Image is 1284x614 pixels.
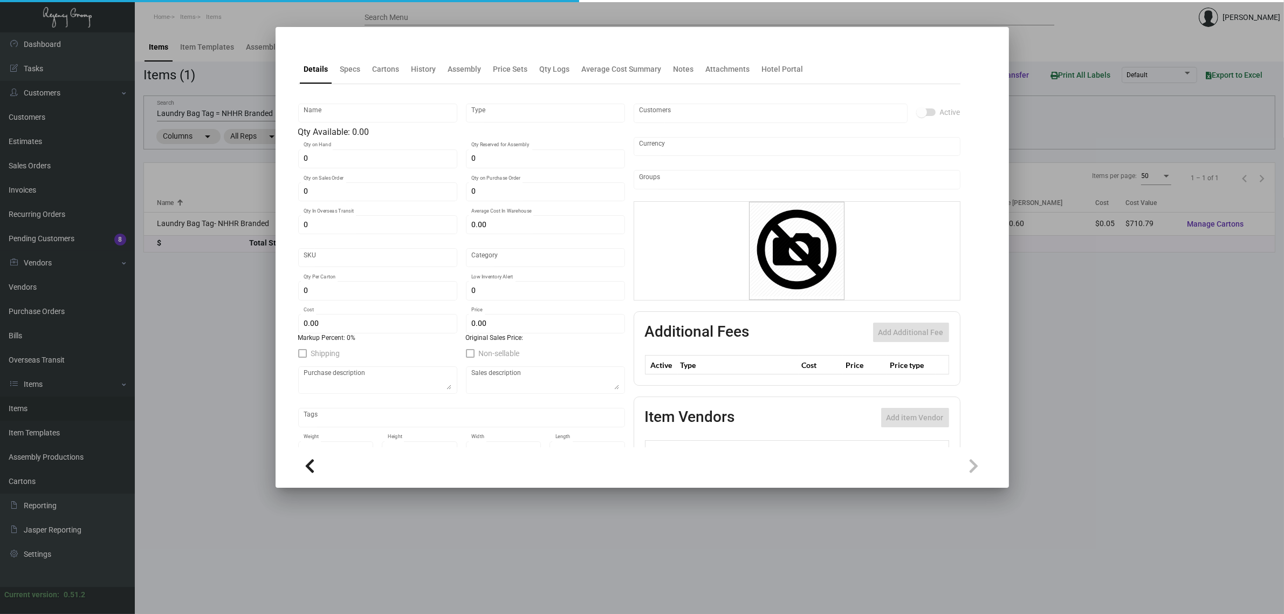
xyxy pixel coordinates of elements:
[887,356,936,374] th: Price type
[706,64,750,75] div: Attachments
[340,64,361,75] div: Specs
[645,356,678,374] th: Active
[762,64,804,75] div: Hotel Portal
[674,64,694,75] div: Notes
[582,64,662,75] div: Average Cost Summary
[4,589,59,601] div: Current version:
[645,408,735,427] h2: Item Vendors
[887,413,944,422] span: Add item Vendor
[940,106,960,119] span: Active
[645,441,691,460] th: Preffered
[373,64,400,75] div: Cartons
[64,589,85,601] div: 0.51.2
[639,175,955,184] input: Add new..
[304,64,328,75] div: Details
[540,64,570,75] div: Qty Logs
[493,64,528,75] div: Price Sets
[678,356,799,374] th: Type
[843,356,887,374] th: Price
[881,408,949,427] button: Add item Vendor
[856,441,949,460] th: SKU
[411,64,436,75] div: History
[799,356,843,374] th: Cost
[298,126,625,139] div: Qty Available: 0.00
[448,64,482,75] div: Assembly
[645,323,750,342] h2: Additional Fees
[479,347,520,360] span: Non-sellable
[311,347,340,360] span: Shipping
[878,328,944,337] span: Add Additional Fee
[639,109,902,118] input: Add new..
[873,323,949,342] button: Add Additional Fee
[691,441,856,460] th: Vendor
